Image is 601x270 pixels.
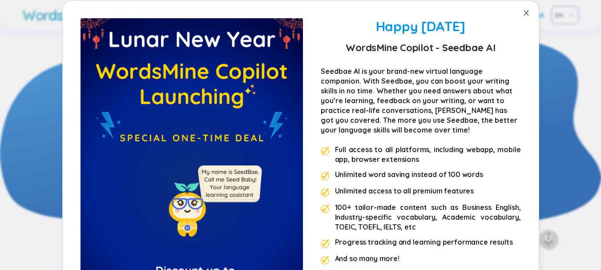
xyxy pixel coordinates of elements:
[335,237,513,248] div: Progress tracking and learning performance results
[321,205,330,214] img: premium
[335,254,399,265] div: And so many more!
[376,18,465,35] span: Happy [DATE]
[321,172,330,181] img: premium
[523,9,530,16] span: close
[335,202,521,232] div: 100+ tailor-made content such as Business English, Industry-specific vocabulary, Academic vocabul...
[514,0,539,25] button: Close
[321,147,330,156] img: premium
[321,66,521,135] div: Seedbae AI is your brand-new virtual language companion. With Seedbae, you can boost your writing...
[335,169,483,181] div: Unlimited word saving instead of 100 words
[335,186,474,197] div: Unlimited access to all premium features
[346,40,495,56] strong: WordsMine Copilot - Seedbae AI
[335,145,521,164] div: Full access to all platforms, including webapp, mobile app, browser extensions
[321,188,330,197] img: premium
[321,239,330,248] img: premium
[321,256,330,265] img: premium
